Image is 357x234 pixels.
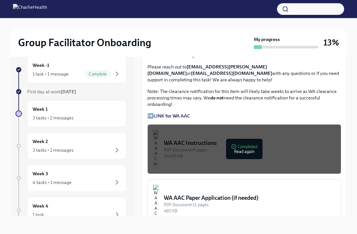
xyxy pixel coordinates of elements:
a: Week 34 tasks • 1 message [15,165,126,192]
div: 480 KB [164,208,336,214]
a: LINK for WA AAC [154,113,190,119]
a: Week -11 task • 1 messageComplete [15,56,126,83]
strong: My progress [254,36,280,43]
h6: Week 1 [33,106,48,113]
h6: Week 4 [33,202,48,209]
a: Week 41 task [15,197,126,224]
a: First day at work[DATE] [15,88,126,95]
p: Please reach out to or with any questions or if you need support in completing this task! We are ... [147,64,341,83]
strong: [EMAIL_ADDRESS][DOMAIN_NAME] [191,70,272,76]
span: First day at work [27,89,76,95]
h6: Week 3 [33,170,48,177]
span: Complete [85,72,111,76]
strong: do not [210,95,224,101]
h6: Week -1 [33,62,49,69]
a: Week 13 tasks • 2 messages [15,100,126,127]
div: 344.66 KB [164,153,336,159]
img: WA AAC Paper Application (if needed) [153,185,159,223]
button: WA AAC InstructionsPDF Document•6 pages344.66 KBCompletedRead again [147,124,341,174]
h3: 13% [323,37,339,48]
div: 3 tasks • 2 messages [33,147,74,153]
div: 3 tasks • 2 messages [33,115,74,121]
div: PDF Document • 11 pages [164,202,336,208]
p: ➡️ [147,113,341,119]
div: 1 task [33,211,44,218]
button: WA AAC Paper Application (if needed)PDF Document•11 pages480 KB [147,179,341,229]
img: WA AAC Instructions [153,130,159,168]
div: 1 task • 1 message [33,71,69,77]
div: 4 tasks • 1 message [33,179,72,186]
div: WA AAC Paper Application (if needed) [164,194,336,202]
img: CharlieHealth [13,4,47,14]
strong: [EMAIL_ADDRESS][PERSON_NAME][DOMAIN_NAME] [147,64,267,76]
strong: [DATE] [61,89,76,95]
p: Note: The clearance notification for this item will likely take weeks to arrive as WA clearance p... [147,88,341,107]
h2: Group Facilitator Onboarding [18,36,151,49]
h6: Week 2 [33,138,48,145]
a: Week 23 tasks • 2 messages [15,132,126,159]
div: PDF Document • 6 pages [164,147,336,153]
div: WA AAC Instructions [164,139,336,147]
